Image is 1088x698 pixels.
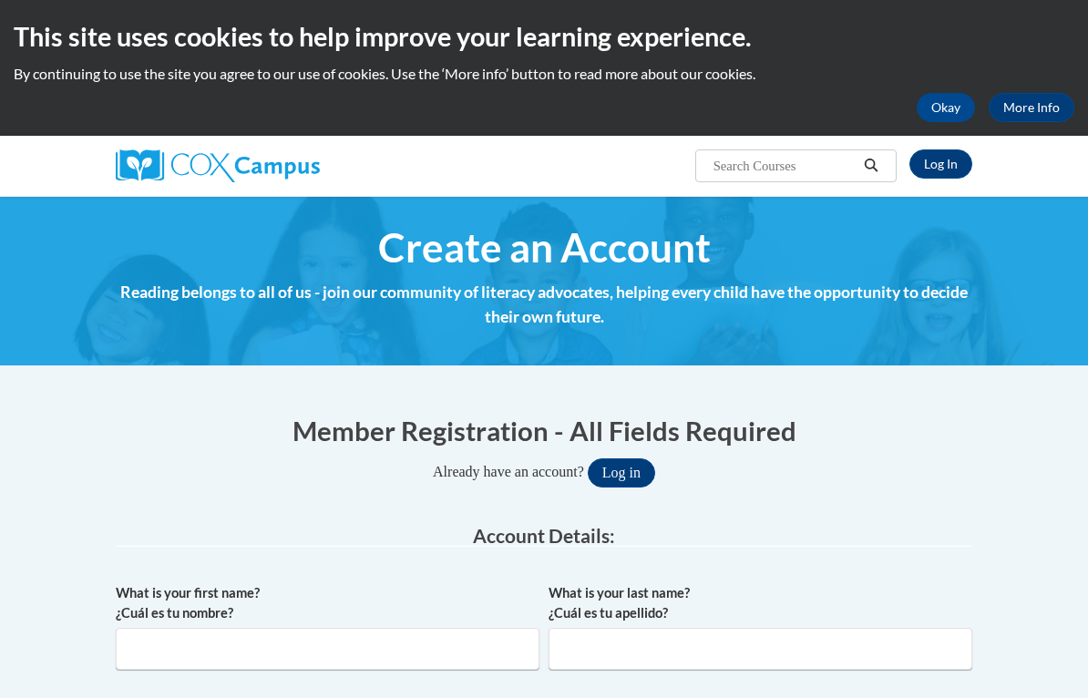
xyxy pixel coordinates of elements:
[14,18,1074,55] h2: This site uses cookies to help improve your learning experience.
[378,223,711,272] span: Create an Account
[116,412,972,449] h1: Member Registration - All Fields Required
[989,93,1074,122] a: More Info
[14,64,1074,84] p: By continuing to use the site you agree to our use of cookies. Use the ‘More info’ button to read...
[857,155,885,177] button: Search
[588,458,655,488] button: Log in
[433,464,584,479] span: Already have an account?
[116,628,539,670] input: Metadata input
[549,628,972,670] input: Metadata input
[116,583,539,623] label: What is your first name? ¿Cuál es tu nombre?
[712,155,857,177] input: Search Courses
[917,93,975,122] button: Okay
[116,281,972,329] h4: Reading belongs to all of us - join our community of literacy advocates, helping every child have...
[473,524,615,547] span: Account Details:
[549,583,972,623] label: What is your last name? ¿Cuál es tu apellido?
[909,149,972,179] a: Log In
[116,149,320,182] img: Cox Campus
